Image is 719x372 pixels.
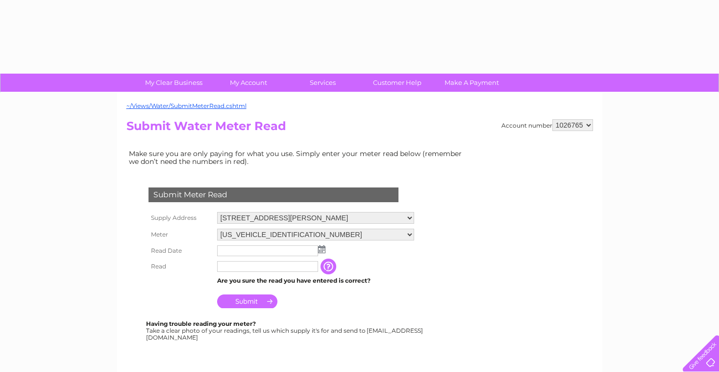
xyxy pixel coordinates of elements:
[126,147,470,168] td: Make sure you are only paying for what you use. Simply enter your meter read below (remember we d...
[318,245,325,253] img: ...
[431,74,512,92] a: Make A Payment
[146,320,256,327] b: Having trouble reading your meter?
[282,74,363,92] a: Services
[126,102,247,109] a: ~/Views/Water/SubmitMeterRead.cshtml
[146,243,215,259] th: Read Date
[217,294,277,308] input: Submit
[149,187,398,202] div: Submit Meter Read
[146,320,424,341] div: Take a clear photo of your readings, tell us which supply it's for and send to [EMAIL_ADDRESS][DO...
[215,274,417,287] td: Are you sure the read you have entered is correct?
[133,74,214,92] a: My Clear Business
[501,119,593,131] div: Account number
[321,259,338,274] input: Information
[146,226,215,243] th: Meter
[208,74,289,92] a: My Account
[357,74,438,92] a: Customer Help
[126,119,593,138] h2: Submit Water Meter Read
[146,259,215,274] th: Read
[146,210,215,226] th: Supply Address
